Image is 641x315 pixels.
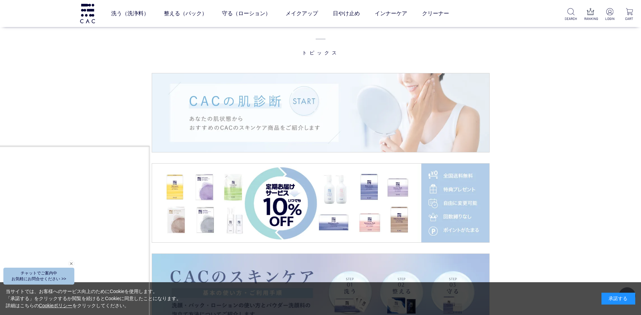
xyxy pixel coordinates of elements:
a: 肌診断肌診断 [152,73,489,152]
a: RANKING [584,8,597,21]
a: 洗う（洗浄料） [111,4,149,23]
p: RANKING [584,16,597,21]
div: 承諾する [601,293,635,305]
a: CART [623,8,636,21]
a: インナーケア [375,4,407,23]
p: LOGIN [603,16,616,21]
p: CART [623,16,636,21]
img: 定期便サービス [152,164,489,242]
a: 定期便サービス定期便サービス [152,164,489,242]
div: 当サイトでは、お客様へのサービス向上のためにCookieを使用します。 「承諾する」をクリックするか閲覧を続けるとCookieに同意したことになります。 詳細はこちらの をクリックしてください。 [6,288,181,309]
a: クリーナー [422,4,449,23]
img: logo [79,4,96,23]
a: 整える（パック） [164,4,207,23]
a: Cookieポリシー [39,303,73,308]
a: 守る（ローション） [222,4,271,23]
span: トピックス [118,29,523,56]
a: メイクアップ [286,4,318,23]
a: LOGIN [603,8,616,21]
a: 日やけ止め [333,4,360,23]
img: 肌診断 [152,73,489,152]
p: SEARCH [565,16,577,21]
a: SEARCH [565,8,577,21]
